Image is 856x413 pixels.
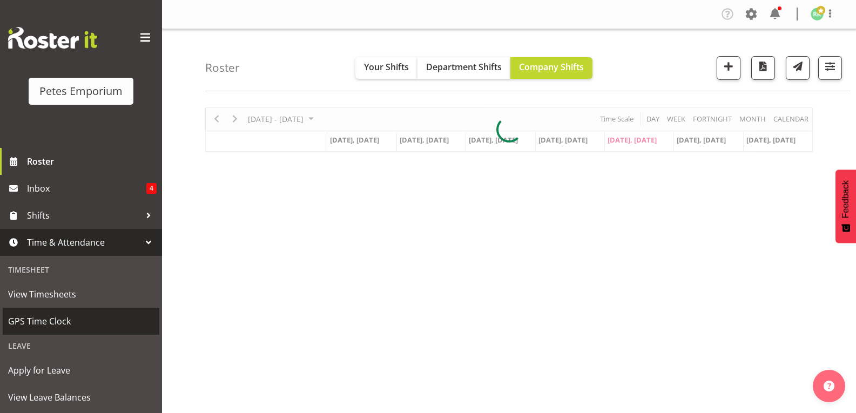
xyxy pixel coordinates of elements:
span: 4 [146,183,157,194]
button: Send a list of all shifts for the selected filtered period to all rostered employees. [786,56,810,80]
span: Inbox [27,180,146,197]
button: Your Shifts [355,57,417,79]
span: View Timesheets [8,286,154,302]
span: Company Shifts [519,61,584,73]
a: View Leave Balances [3,384,159,411]
img: ruth-robertson-taylor722.jpg [811,8,824,21]
div: Timesheet [3,259,159,281]
span: Roster [27,153,157,170]
button: Department Shifts [417,57,510,79]
span: Shifts [27,207,140,224]
img: Rosterit website logo [8,27,97,49]
button: Feedback - Show survey [835,170,856,243]
a: View Timesheets [3,281,159,308]
div: Leave [3,335,159,357]
div: Petes Emporium [39,83,123,99]
a: Apply for Leave [3,357,159,384]
span: Feedback [841,180,851,218]
span: View Leave Balances [8,389,154,405]
h4: Roster [205,62,240,74]
span: Department Shifts [426,61,502,73]
a: GPS Time Clock [3,308,159,335]
span: Your Shifts [364,61,409,73]
button: Download a PDF of the roster according to the set date range. [751,56,775,80]
button: Add a new shift [717,56,740,80]
button: Filter Shifts [818,56,842,80]
img: help-xxl-2.png [824,381,834,391]
span: Apply for Leave [8,362,154,378]
span: GPS Time Clock [8,313,154,329]
button: Company Shifts [510,57,592,79]
span: Time & Attendance [27,234,140,250]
